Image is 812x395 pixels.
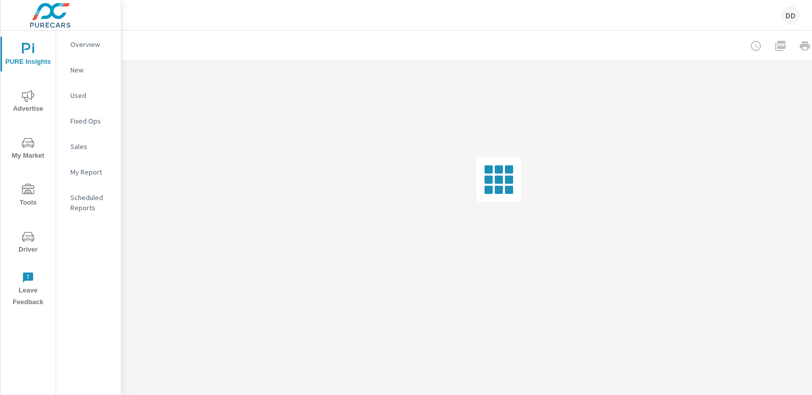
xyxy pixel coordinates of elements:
div: nav menu [1,31,56,312]
p: Scheduled Reports [70,192,113,213]
span: Tools [4,184,53,209]
p: Fixed Ops [70,116,113,126]
span: Driver [4,231,53,256]
p: New [70,65,113,75]
div: Fixed Ops [56,113,121,129]
p: My Report [70,167,113,177]
span: Leave Feedback [4,271,53,308]
p: Used [70,90,113,101]
span: PURE Insights [4,43,53,68]
span: Advertise [4,90,53,115]
div: Overview [56,37,121,52]
p: Sales [70,141,113,152]
div: Sales [56,139,121,154]
div: My Report [56,164,121,180]
div: Scheduled Reports [56,190,121,215]
span: My Market [4,137,53,162]
div: Used [56,88,121,103]
div: New [56,62,121,78]
div: DD [781,6,800,24]
p: Overview [70,39,113,50]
